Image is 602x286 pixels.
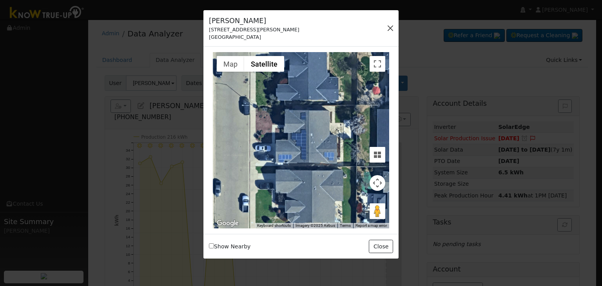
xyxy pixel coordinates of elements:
button: Drag Pegman onto the map to open Street View [370,203,385,219]
h5: [PERSON_NAME] [209,16,299,26]
button: Toggle fullscreen view [370,56,385,72]
a: Report a map error [355,223,387,228]
img: Google [215,218,241,228]
button: Show street map [217,56,244,72]
button: Map camera controls [370,175,385,191]
div: [STREET_ADDRESS][PERSON_NAME] [209,26,299,33]
a: Open this area in Google Maps (opens a new window) [215,218,241,228]
input: Show Nearby [209,243,214,248]
button: Show satellite imagery [244,56,284,72]
span: Imagery ©2025 Airbus [296,223,335,228]
button: Tilt map [370,147,385,163]
label: Show Nearby [209,243,250,251]
button: Close [369,240,393,253]
a: Terms (opens in new tab) [340,223,351,228]
button: Keyboard shortcuts [257,223,291,228]
div: [GEOGRAPHIC_DATA] [209,33,299,41]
